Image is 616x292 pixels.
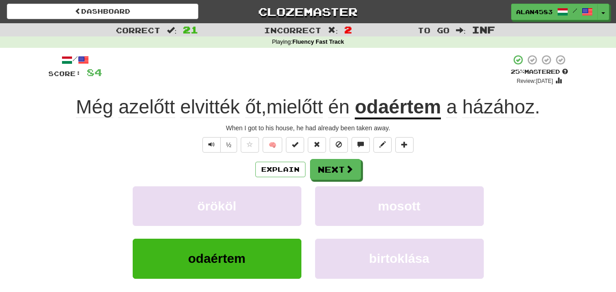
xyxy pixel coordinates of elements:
span: elvitték [180,96,240,118]
span: . [441,96,540,118]
span: a [446,96,457,118]
span: birtoklása [369,251,429,266]
strong: Fluency Fast Track [292,39,344,45]
button: Discuss sentence (alt+u) [352,137,370,153]
span: / [573,7,577,14]
a: alan4583 / [511,4,598,20]
u: odaértem [355,96,441,119]
button: birtoklása [315,239,484,278]
span: 21 [183,24,198,35]
div: Mastered [511,68,568,76]
span: örököl [197,199,237,213]
div: / [48,54,102,66]
span: 2 [344,24,352,35]
span: : [167,26,177,34]
div: Text-to-speech controls [201,137,238,153]
button: Edit sentence (alt+d) [373,137,392,153]
button: mosott [315,186,484,226]
span: Correct [116,26,160,35]
button: Next [310,159,361,180]
button: Play sentence audio (ctl+space) [202,137,221,153]
span: alan4583 [516,8,553,16]
button: örököl [133,186,301,226]
span: 25 % [511,68,524,75]
small: Review: [DATE] [517,78,553,84]
span: To go [418,26,450,35]
div: When I got to his house, he had already been taken away. [48,123,568,133]
button: Set this sentence to 100% Mastered (alt+m) [286,137,304,153]
button: ½ [220,137,238,153]
span: 84 [87,67,102,78]
span: odaértem [188,251,245,266]
span: : [328,26,338,34]
button: odaértem [133,239,301,278]
span: őt [245,96,261,118]
a: Dashboard [7,4,198,19]
span: Score: [48,70,81,77]
button: Reset to 0% Mastered (alt+r) [308,137,326,153]
span: házához [462,96,535,118]
span: Incorrect [264,26,321,35]
span: mosott [378,199,420,213]
span: Még [76,96,114,118]
a: Clozemaster [212,4,404,20]
span: , [76,96,355,118]
span: mielőtt [266,96,323,118]
button: Ignore sentence (alt+i) [330,137,348,153]
span: : [456,26,466,34]
button: Favorite sentence (alt+f) [241,137,259,153]
span: én [328,96,350,118]
button: 🧠 [263,137,282,153]
button: Add to collection (alt+a) [395,137,414,153]
span: Inf [472,24,495,35]
button: Explain [255,162,305,177]
span: azelőtt [119,96,175,118]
